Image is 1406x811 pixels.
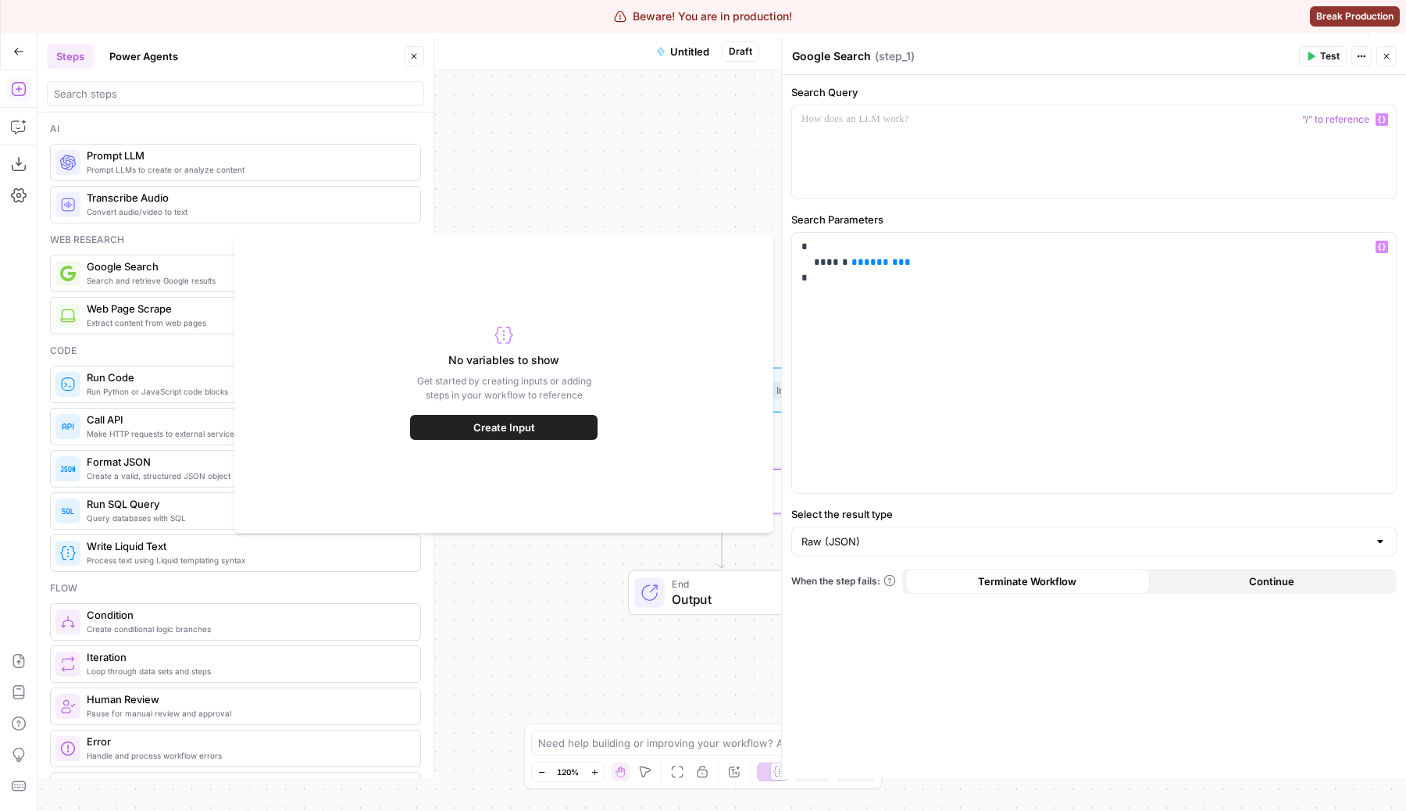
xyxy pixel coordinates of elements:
span: Process text using Liquid templating syntax [87,554,408,566]
span: Run SQL Query [87,496,408,512]
textarea: Google Search [792,48,871,64]
a: When the step fails: [791,574,896,588]
input: Search steps [54,86,417,102]
span: Handle and process workflow errors [87,749,408,762]
span: Format JSON [87,454,408,470]
button: Power Agents [100,44,187,69]
label: Search Query [791,84,1397,100]
span: Terminate Workflow [978,573,1076,589]
button: Continue [1150,569,1394,594]
span: Make HTTP requests to external services [87,427,408,440]
div: Ai [50,122,421,136]
span: 120% [557,766,579,778]
span: Create a valid, structured JSON object [87,470,408,482]
div: Flow [50,581,421,595]
span: Query databases with SQL [87,512,408,524]
span: Output [672,590,799,609]
span: “/” to reference [1296,113,1376,126]
button: Create Input [410,415,598,440]
span: Test [1320,49,1340,63]
button: Steps [47,44,94,69]
label: Search Parameters [791,212,1397,227]
button: Untitled [647,39,719,64]
span: Human Review [87,691,408,707]
span: Break Production [1316,9,1394,23]
p: Get started by creating inputs or adding steps in your workflow to reference [410,374,598,402]
button: Test [1299,46,1347,66]
span: ( step_1 ) [875,48,915,64]
h4: No variables to show [448,352,559,368]
span: End [672,577,799,591]
div: Web research [50,233,421,247]
span: Prompt LLMs to create or analyze content [87,163,408,176]
span: Convert audio/video to text [87,205,408,218]
g: Edge from step_1 to end [719,514,724,569]
span: Write Liquid Text [87,538,408,554]
button: Break Production [1310,6,1400,27]
span: Transcribe Audio [87,190,408,205]
div: EndOutput [576,570,867,616]
div: Beware! You are in production! [614,9,792,24]
input: Raw (JSON) [801,534,1368,549]
span: Web Page Scrape [87,301,408,316]
span: Google Search [87,259,408,274]
span: Untitled [670,44,709,59]
span: Draft [729,45,752,59]
span: Loop through data sets and steps [87,665,408,677]
span: Run Python or JavaScript code blocks [87,385,408,398]
span: Search and retrieve Google results [87,274,408,287]
div: Code [50,344,421,358]
span: Create conditional logic branches [87,623,408,635]
span: Pause for manual review and approval [87,707,408,720]
span: Run Code [87,370,408,385]
span: Extract content from web pages [87,316,408,329]
span: Continue [1249,573,1294,589]
span: Prompt LLM [87,148,408,163]
label: Select the result type [791,506,1397,522]
span: Create Input [473,420,535,435]
span: Iteration [87,649,408,665]
span: Condition [87,607,408,623]
span: Error [87,734,408,749]
span: Call API [87,412,408,427]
